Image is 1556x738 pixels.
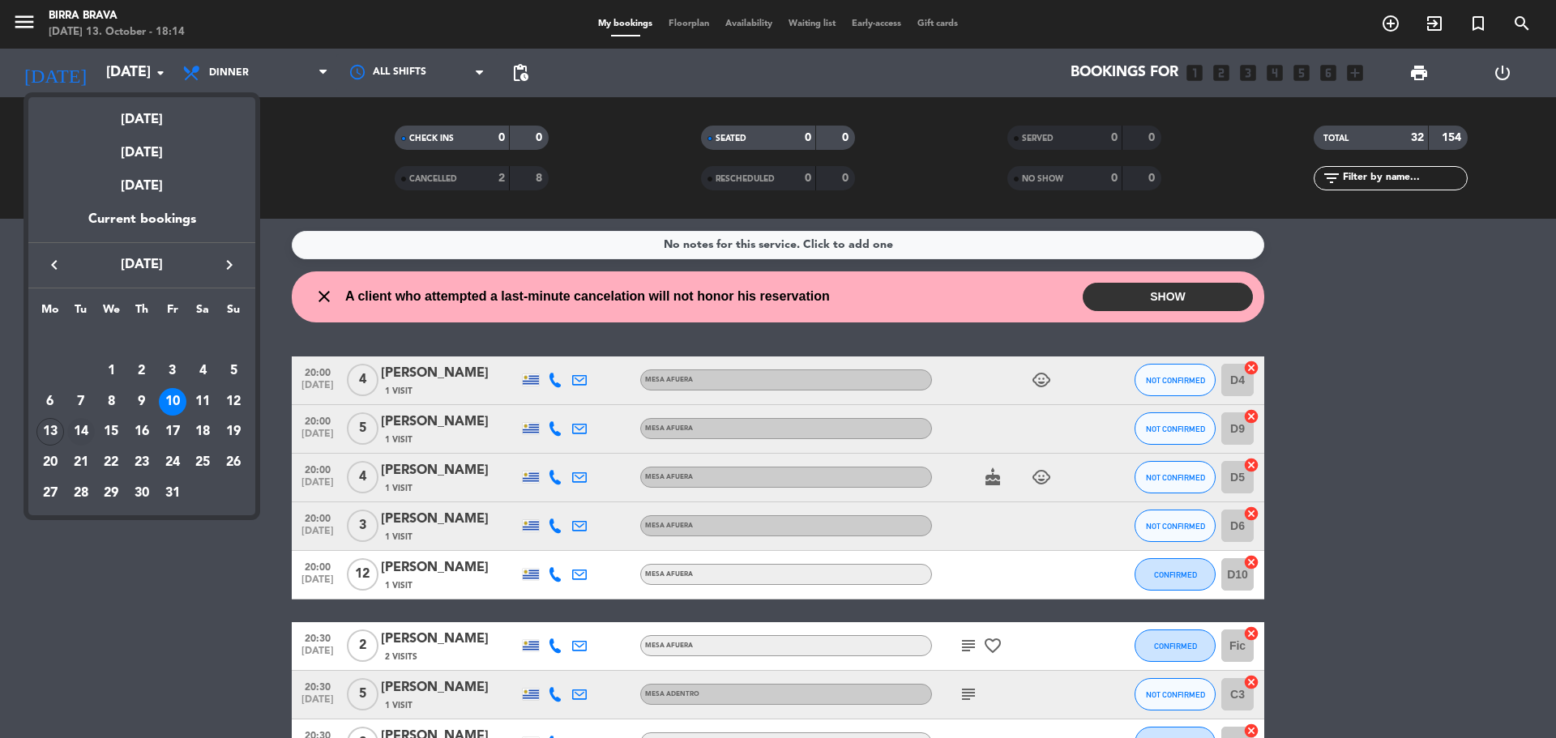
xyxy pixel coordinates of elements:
th: Friday [157,301,188,326]
td: October 23, 2025 [126,447,157,478]
td: October 3, 2025 [157,356,188,386]
td: October 19, 2025 [218,416,249,447]
div: 11 [189,388,216,416]
span: [DATE] [69,254,215,275]
div: [DATE] [28,164,255,209]
div: 20 [36,449,64,476]
td: October 31, 2025 [157,478,188,509]
div: 18 [189,418,216,446]
th: Saturday [188,301,219,326]
div: 9 [128,388,156,416]
td: October 15, 2025 [96,416,126,447]
div: 31 [159,480,186,507]
div: 5 [220,357,247,385]
td: October 9, 2025 [126,386,157,417]
td: October 5, 2025 [218,356,249,386]
td: October 24, 2025 [157,447,188,478]
div: 28 [67,480,95,507]
div: 27 [36,480,64,507]
th: Sunday [218,301,249,326]
div: 4 [189,357,216,385]
td: October 11, 2025 [188,386,219,417]
td: October 17, 2025 [157,416,188,447]
td: October 13, 2025 [35,416,66,447]
td: October 30, 2025 [126,478,157,509]
td: October 29, 2025 [96,478,126,509]
td: October 20, 2025 [35,447,66,478]
div: 25 [189,449,216,476]
td: October 22, 2025 [96,447,126,478]
td: October 1, 2025 [96,356,126,386]
div: 26 [220,449,247,476]
td: October 6, 2025 [35,386,66,417]
td: October 27, 2025 [35,478,66,509]
td: October 25, 2025 [188,447,219,478]
div: 22 [97,449,125,476]
div: 24 [159,449,186,476]
td: October 16, 2025 [126,416,157,447]
i: keyboard_arrow_right [220,255,239,275]
div: 13 [36,418,64,446]
i: keyboard_arrow_left [45,255,64,275]
th: Wednesday [96,301,126,326]
div: 23 [128,449,156,476]
td: October 4, 2025 [188,356,219,386]
div: 2 [128,357,156,385]
td: October 12, 2025 [218,386,249,417]
div: 30 [128,480,156,507]
div: 10 [159,388,186,416]
div: [DATE] [28,97,255,130]
div: Current bookings [28,209,255,242]
td: October 21, 2025 [66,447,96,478]
div: 1 [97,357,125,385]
td: October 26, 2025 [218,447,249,478]
div: 6 [36,388,64,416]
div: 7 [67,388,95,416]
td: October 8, 2025 [96,386,126,417]
button: keyboard_arrow_left [40,254,69,275]
td: October 14, 2025 [66,416,96,447]
div: 19 [220,418,247,446]
td: OCT [35,325,249,356]
div: 17 [159,418,186,446]
div: 15 [97,418,125,446]
div: 8 [97,388,125,416]
div: [DATE] [28,130,255,164]
td: October 2, 2025 [126,356,157,386]
div: 3 [159,357,186,385]
th: Monday [35,301,66,326]
button: keyboard_arrow_right [215,254,244,275]
div: 14 [67,418,95,446]
th: Thursday [126,301,157,326]
div: 21 [67,449,95,476]
td: October 28, 2025 [66,478,96,509]
div: 16 [128,418,156,446]
td: October 10, 2025 [157,386,188,417]
div: 29 [97,480,125,507]
td: October 7, 2025 [66,386,96,417]
th: Tuesday [66,301,96,326]
div: 12 [220,388,247,416]
td: October 18, 2025 [188,416,219,447]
